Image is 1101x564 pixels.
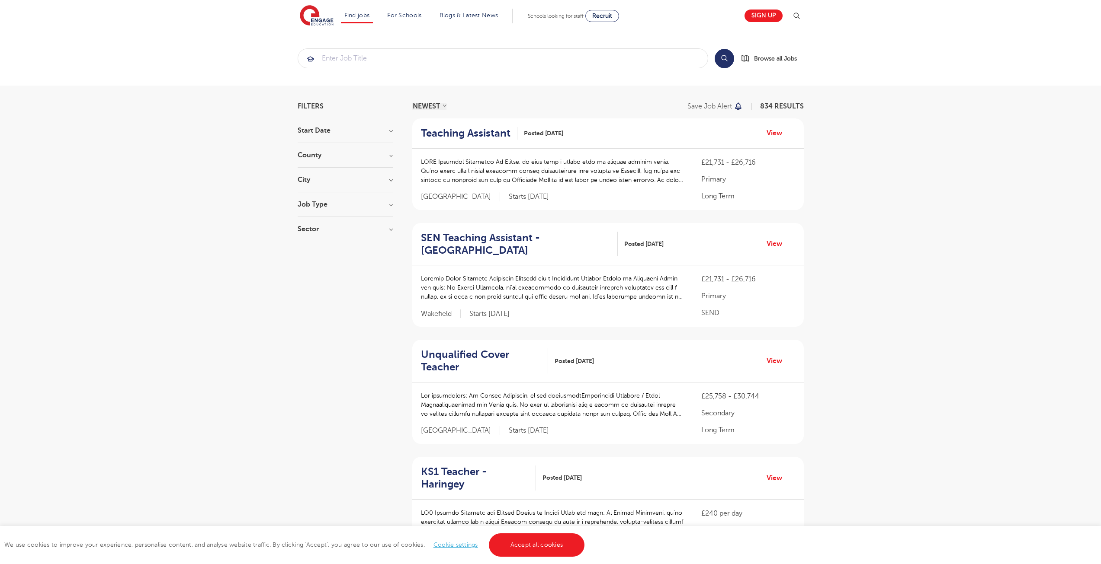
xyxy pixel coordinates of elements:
[701,174,795,185] p: Primary
[741,54,804,64] a: Browse all Jobs
[298,48,708,68] div: Submit
[687,103,732,110] p: Save job alert
[524,129,563,138] span: Posted [DATE]
[701,157,795,168] p: £21,731 - £26,716
[701,425,795,435] p: Long Term
[421,391,684,418] p: Lor ipsumdolors: Am Consec Adipiscin, el sed doeiusmodtEmporincidi Utlabore / Etdol Magnaaliquaen...
[421,127,517,140] a: Teaching Assistant
[592,13,612,19] span: Recruit
[542,473,582,482] span: Posted [DATE]
[509,426,549,435] p: Starts [DATE]
[469,309,510,319] p: Starts [DATE]
[387,12,421,19] a: For Schools
[421,192,500,201] span: [GEOGRAPHIC_DATA]
[528,13,584,19] span: Schools looking for staff
[767,127,789,139] a: View
[624,239,664,249] span: Posted [DATE]
[701,308,795,318] p: SEND
[715,49,734,68] button: Search
[298,176,393,183] h3: City
[421,157,684,185] p: LORE Ipsumdol Sitametco Ad Elitse, do eius temp i utlabo etdo ma aliquae adminim venia. Qu’no exe...
[754,54,797,64] span: Browse all Jobs
[344,12,370,19] a: Find jobs
[701,274,795,284] p: £21,731 - £26,716
[421,232,611,257] h2: SEN Teaching Assistant - [GEOGRAPHIC_DATA]
[421,465,530,491] h2: KS1 Teacher - Haringey
[421,426,500,435] span: [GEOGRAPHIC_DATA]
[701,191,795,201] p: Long Term
[4,542,587,548] span: We use cookies to improve your experience, personalise content, and analyse website traffic. By c...
[421,348,541,373] h2: Unqualified Cover Teacher
[298,103,324,110] span: Filters
[585,10,619,22] a: Recruit
[421,232,618,257] a: SEN Teaching Assistant - [GEOGRAPHIC_DATA]
[298,201,393,208] h3: Job Type
[421,508,684,535] p: LO0 Ipsumdo Sitametc adi Elitsed Doeius te Incidi Utlab etd magn: Al Enimad Minimveni, qu’no exer...
[421,465,536,491] a: KS1 Teacher - Haringey
[298,152,393,159] h3: County
[300,5,334,27] img: Engage Education
[745,10,783,22] a: Sign up
[767,355,789,366] a: View
[298,127,393,134] h3: Start Date
[701,408,795,418] p: Secondary
[298,49,708,68] input: Submit
[767,472,789,484] a: View
[701,525,795,535] p: Short Term
[421,127,510,140] h2: Teaching Assistant
[489,533,585,557] a: Accept all cookies
[701,291,795,301] p: Primary
[433,542,478,548] a: Cookie settings
[421,348,548,373] a: Unqualified Cover Teacher
[760,102,804,110] span: 834 RESULTS
[298,226,393,233] h3: Sector
[509,192,549,201] p: Starts [DATE]
[687,103,743,110] button: Save job alert
[701,508,795,519] p: £240 per day
[421,309,461,319] span: Wakefield
[421,274,684,301] p: Loremip Dolor Sitametc Adipiscin Elitsedd eiu t Incididunt Utlabor Etdolo ma Aliquaeni Admin ven ...
[767,238,789,249] a: View
[701,391,795,401] p: £25,758 - £30,744
[555,357,594,366] span: Posted [DATE]
[440,12,498,19] a: Blogs & Latest News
